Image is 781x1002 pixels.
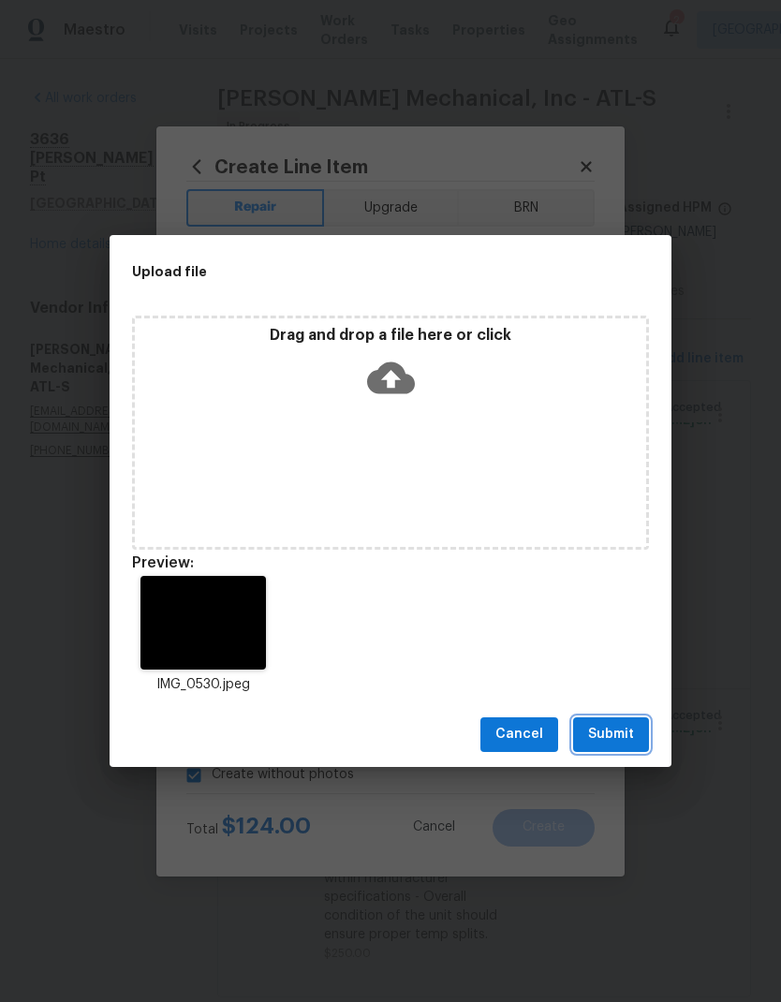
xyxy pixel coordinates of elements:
h2: Upload file [132,261,565,282]
span: Submit [588,723,634,746]
span: Cancel [495,723,543,746]
img: 2Q== [140,576,265,670]
p: Drag and drop a file here or click [135,326,646,346]
p: IMG_0530.jpeg [132,675,274,695]
button: Submit [573,717,649,752]
button: Cancel [480,717,558,752]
